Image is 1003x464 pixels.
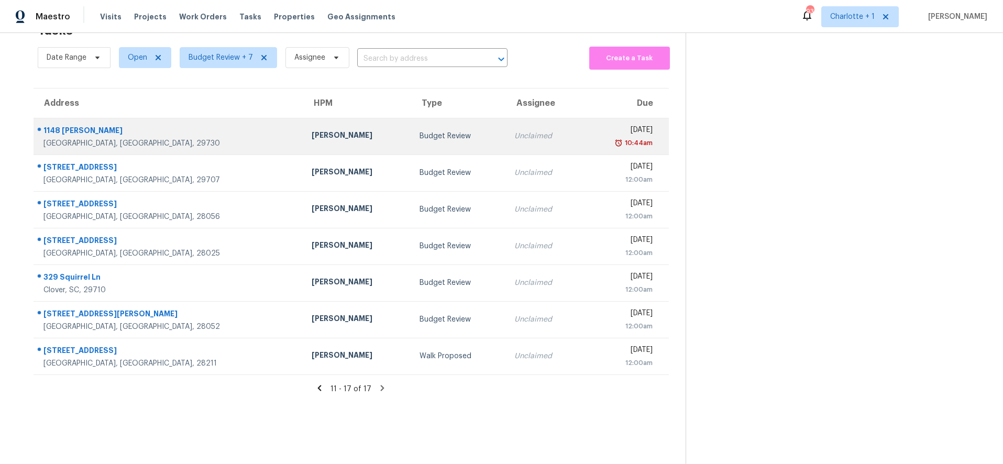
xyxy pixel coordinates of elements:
[806,6,813,17] div: 93
[590,248,652,258] div: 12:00am
[327,12,395,22] span: Geo Assignments
[420,204,498,215] div: Budget Review
[179,12,227,22] span: Work Orders
[590,198,652,211] div: [DATE]
[590,161,652,174] div: [DATE]
[43,175,295,185] div: [GEOGRAPHIC_DATA], [GEOGRAPHIC_DATA], 29707
[581,89,668,118] th: Due
[514,131,573,141] div: Unclaimed
[420,131,498,141] div: Budget Review
[514,204,573,215] div: Unclaimed
[294,52,325,63] span: Assignee
[590,308,652,321] div: [DATE]
[590,125,652,138] div: [DATE]
[614,138,623,148] img: Overdue Alarm Icon
[924,12,987,22] span: [PERSON_NAME]
[514,314,573,325] div: Unclaimed
[38,25,73,36] h2: Tasks
[43,162,295,175] div: [STREET_ADDRESS]
[590,211,652,222] div: 12:00am
[312,130,402,143] div: [PERSON_NAME]
[590,358,652,368] div: 12:00am
[514,278,573,288] div: Unclaimed
[330,385,371,393] span: 11 - 17 of 17
[420,314,498,325] div: Budget Review
[312,203,402,216] div: [PERSON_NAME]
[312,240,402,253] div: [PERSON_NAME]
[274,12,315,22] span: Properties
[623,138,653,148] div: 10:44am
[36,12,70,22] span: Maestro
[43,308,295,322] div: [STREET_ADDRESS][PERSON_NAME]
[312,313,402,326] div: [PERSON_NAME]
[43,322,295,332] div: [GEOGRAPHIC_DATA], [GEOGRAPHIC_DATA], 28052
[43,235,295,248] div: [STREET_ADDRESS]
[594,52,664,64] span: Create a Task
[514,351,573,361] div: Unclaimed
[134,12,167,22] span: Projects
[590,321,652,332] div: 12:00am
[312,350,402,363] div: [PERSON_NAME]
[420,351,498,361] div: Walk Proposed
[830,12,875,22] span: Charlotte + 1
[239,13,261,20] span: Tasks
[100,12,122,22] span: Visits
[303,89,411,118] th: HPM
[43,248,295,259] div: [GEOGRAPHIC_DATA], [GEOGRAPHIC_DATA], 28025
[43,345,295,358] div: [STREET_ADDRESS]
[589,47,669,70] button: Create a Task
[43,212,295,222] div: [GEOGRAPHIC_DATA], [GEOGRAPHIC_DATA], 28056
[420,241,498,251] div: Budget Review
[514,241,573,251] div: Unclaimed
[189,52,253,63] span: Budget Review + 7
[590,174,652,185] div: 12:00am
[312,167,402,180] div: [PERSON_NAME]
[514,168,573,178] div: Unclaimed
[43,272,295,285] div: 329 Squirrel Ln
[43,138,295,149] div: [GEOGRAPHIC_DATA], [GEOGRAPHIC_DATA], 29730
[43,358,295,369] div: [GEOGRAPHIC_DATA], [GEOGRAPHIC_DATA], 28211
[312,277,402,290] div: [PERSON_NAME]
[43,125,295,138] div: 1148 [PERSON_NAME]
[43,285,295,295] div: Clover, SC, 29710
[590,284,652,295] div: 12:00am
[34,89,303,118] th: Address
[420,168,498,178] div: Budget Review
[420,278,498,288] div: Budget Review
[357,51,478,67] input: Search by address
[128,52,147,63] span: Open
[494,52,509,67] button: Open
[47,52,86,63] span: Date Range
[506,89,581,118] th: Assignee
[590,235,652,248] div: [DATE]
[590,345,652,358] div: [DATE]
[411,89,506,118] th: Type
[43,198,295,212] div: [STREET_ADDRESS]
[590,271,652,284] div: [DATE]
